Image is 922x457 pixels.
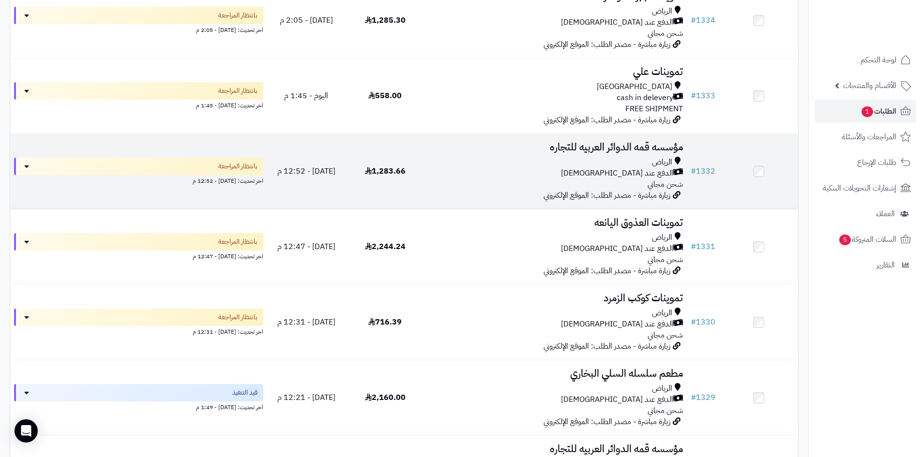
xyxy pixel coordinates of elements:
[815,177,916,200] a: إشعارات التحويلات البنكية
[428,142,683,153] h3: مؤسسه قمه الدوائر العربيه للتجاره
[815,48,916,72] a: لوحة التحكم
[365,165,406,177] span: 1,283.66
[861,53,896,67] span: لوحة التحكم
[815,100,916,123] a: الطلبات1
[877,258,895,272] span: التقارير
[218,11,257,20] span: بانتظار المراجعة
[218,312,257,322] span: بانتظار المراجعة
[544,265,670,277] span: زيارة مباشرة - مصدر الطلب: الموقع الإلكتروني
[652,232,672,243] span: الرياض
[544,416,670,428] span: زيارة مباشرة - مصدر الطلب: الموقع الإلكتروني
[842,130,896,144] span: المراجعات والأسئلة
[15,419,38,442] div: Open Intercom Messenger
[277,165,335,177] span: [DATE] - 12:52 م
[561,168,673,179] span: الدفع عند [DEMOGRAPHIC_DATA]
[365,241,406,252] span: 2,244.24
[652,383,672,394] span: الرياض
[843,79,896,92] span: الأقسام والمنتجات
[652,157,672,168] span: الرياض
[544,39,670,50] span: زيارة مباشرة - مصدر الطلب: الموقع الإلكتروني
[544,114,670,126] span: زيارة مباشرة - مصدر الطلب: الموقع الإلكتروني
[856,7,913,28] img: logo-2.png
[691,392,696,403] span: #
[561,319,673,330] span: الدفع عند [DEMOGRAPHIC_DATA]
[365,392,406,403] span: 2,160.00
[428,368,683,379] h3: مطعم سلسله السلي البخاري
[561,394,673,405] span: الدفع عند [DEMOGRAPHIC_DATA]
[648,28,683,39] span: شحن مجاني
[652,308,672,319] span: الرياض
[284,90,328,102] span: اليوم - 1:45 م
[839,234,851,246] span: 5
[815,253,916,277] a: التقارير
[365,15,406,26] span: 1,285.30
[691,15,715,26] a: #1334
[14,100,263,110] div: اخر تحديث: [DATE] - 1:45 م
[691,165,696,177] span: #
[857,156,896,169] span: طلبات الإرجاع
[561,243,673,254] span: الدفع عند [DEMOGRAPHIC_DATA]
[815,228,916,251] a: السلات المتروكة5
[648,178,683,190] span: شحن مجاني
[277,241,335,252] span: [DATE] - 12:47 م
[14,326,263,336] div: اخر تحديث: [DATE] - 12:31 م
[691,316,715,328] a: #1330
[232,388,257,398] span: قيد التنفيذ
[815,125,916,148] a: المراجعات والأسئلة
[691,90,715,102] a: #1333
[277,316,335,328] span: [DATE] - 12:31 م
[691,316,696,328] span: #
[428,443,683,455] h3: مؤسسه قمه الدوائر العربيه للتجاره
[815,202,916,225] a: العملاء
[815,151,916,174] a: طلبات الإرجاع
[648,254,683,265] span: شحن مجاني
[14,401,263,412] div: اخر تحديث: [DATE] - 1:49 م
[691,241,715,252] a: #1331
[648,329,683,341] span: شحن مجاني
[14,175,263,185] div: اخر تحديث: [DATE] - 12:52 م
[625,103,683,115] span: FREE SHIPMENT
[368,316,402,328] span: 716.39
[277,392,335,403] span: [DATE] - 12:21 م
[428,66,683,77] h3: تموينات علي
[544,340,670,352] span: زيارة مباشرة - مصدر الطلب: الموقع الإلكتروني
[218,162,257,171] span: بانتظار المراجعة
[691,165,715,177] a: #1332
[838,233,896,246] span: السلات المتروكة
[876,207,895,221] span: العملاء
[691,90,696,102] span: #
[368,90,402,102] span: 558.00
[14,251,263,261] div: اخر تحديث: [DATE] - 12:47 م
[428,217,683,228] h3: تموينات العذوق اليانعه
[823,181,896,195] span: إشعارات التحويلات البنكية
[691,241,696,252] span: #
[648,405,683,416] span: شحن مجاني
[561,17,673,28] span: الدفع عند [DEMOGRAPHIC_DATA]
[597,81,672,92] span: [GEOGRAPHIC_DATA]
[652,6,672,17] span: الرياض
[617,92,673,103] span: cash in delevery
[14,24,263,34] div: اخر تحديث: [DATE] - 2:05 م
[428,293,683,304] h3: تموينات كوكب الزمرد
[218,86,257,96] span: بانتظار المراجعة
[691,15,696,26] span: #
[691,392,715,403] a: #1329
[280,15,333,26] span: [DATE] - 2:05 م
[544,190,670,201] span: زيارة مباشرة - مصدر الطلب: الموقع الإلكتروني
[861,106,874,118] span: 1
[861,104,896,118] span: الطلبات
[218,237,257,247] span: بانتظار المراجعة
